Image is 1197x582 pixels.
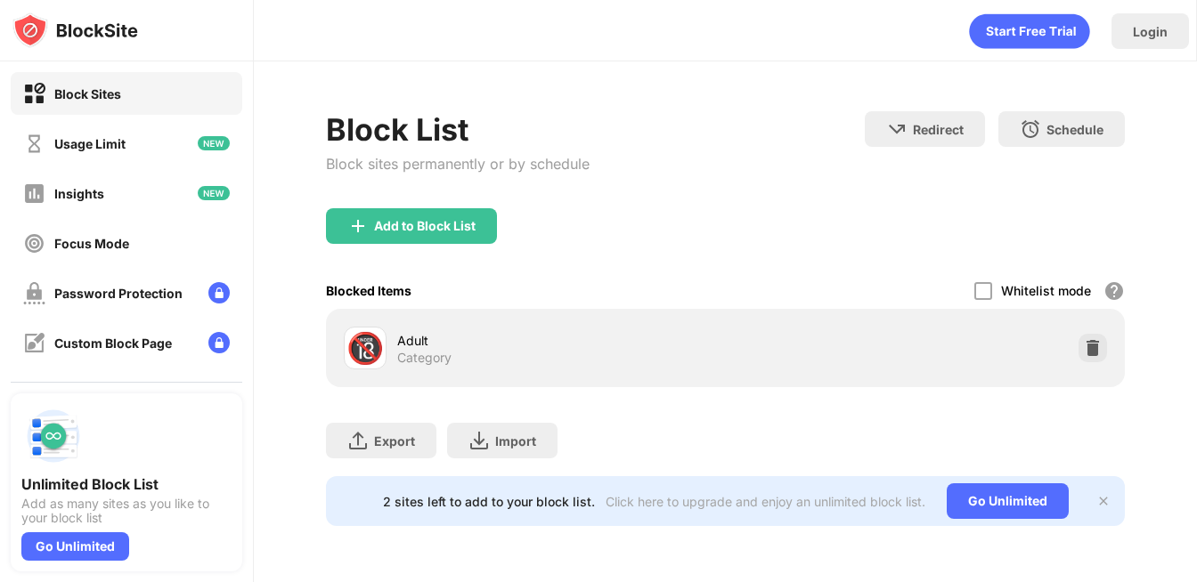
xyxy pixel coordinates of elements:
[346,330,384,367] div: 🔞
[54,86,121,101] div: Block Sites
[208,332,230,353] img: lock-menu.svg
[1046,122,1103,137] div: Schedule
[12,12,138,48] img: logo-blocksite.svg
[198,186,230,200] img: new-icon.svg
[495,433,536,449] div: Import
[397,350,452,366] div: Category
[21,404,85,468] img: push-block-list.svg
[383,494,595,509] div: 2 sites left to add to your block list.
[21,475,232,493] div: Unlimited Block List
[326,283,411,298] div: Blocked Items
[54,286,183,301] div: Password Protection
[606,494,925,509] div: Click here to upgrade and enjoy an unlimited block list.
[54,186,104,201] div: Insights
[374,219,476,233] div: Add to Block List
[208,282,230,303] img: lock-menu.svg
[23,232,45,255] img: focus-off.svg
[397,331,726,350] div: Adult
[54,335,172,351] div: Custom Block Page
[326,155,590,173] div: Block sites permanently or by schedule
[23,83,45,105] img: block-on.svg
[947,483,1069,519] div: Go Unlimited
[54,136,126,151] div: Usage Limit
[21,532,129,561] div: Go Unlimited
[326,111,590,148] div: Block List
[23,182,45,205] img: insights-off.svg
[969,13,1090,49] div: animation
[374,433,415,449] div: Export
[913,122,964,137] div: Redirect
[1133,24,1168,39] div: Login
[1001,283,1091,298] div: Whitelist mode
[1096,494,1111,508] img: x-button.svg
[198,136,230,150] img: new-icon.svg
[54,236,129,251] div: Focus Mode
[23,282,45,304] img: password-protection-off.svg
[23,133,45,155] img: time-usage-off.svg
[23,332,45,354] img: customize-block-page-off.svg
[21,497,232,525] div: Add as many sites as you like to your block list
